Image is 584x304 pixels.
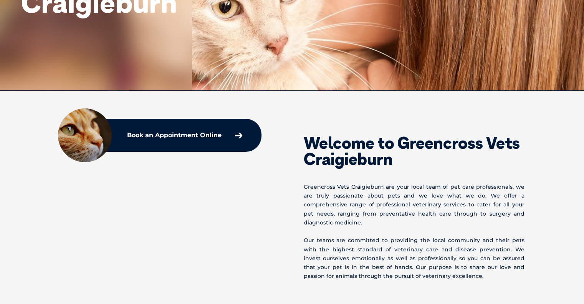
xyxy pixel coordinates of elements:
a: Book an Appointment Online [123,128,246,142]
h2: Welcome to Greencross Vets Craigieburn [304,135,524,167]
p: Our teams are committed to providing the local community and their pets with the highest standard... [304,236,524,281]
p: Greencross Vets Craigieburn are your local team of pet care professionals, we are truly passionat... [304,183,524,227]
p: Book an Appointment Online [127,132,222,138]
